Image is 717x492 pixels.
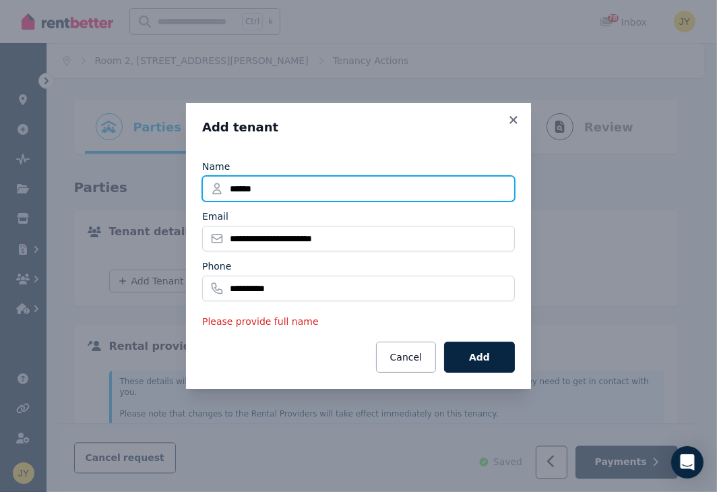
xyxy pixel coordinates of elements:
[444,342,515,373] button: Add
[202,119,515,135] h3: Add tenant
[202,160,230,173] label: Name
[202,210,228,223] label: Email
[376,342,436,373] button: Cancel
[202,259,231,273] label: Phone
[202,315,515,328] p: Please provide full name
[671,446,704,479] div: Open Intercom Messenger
